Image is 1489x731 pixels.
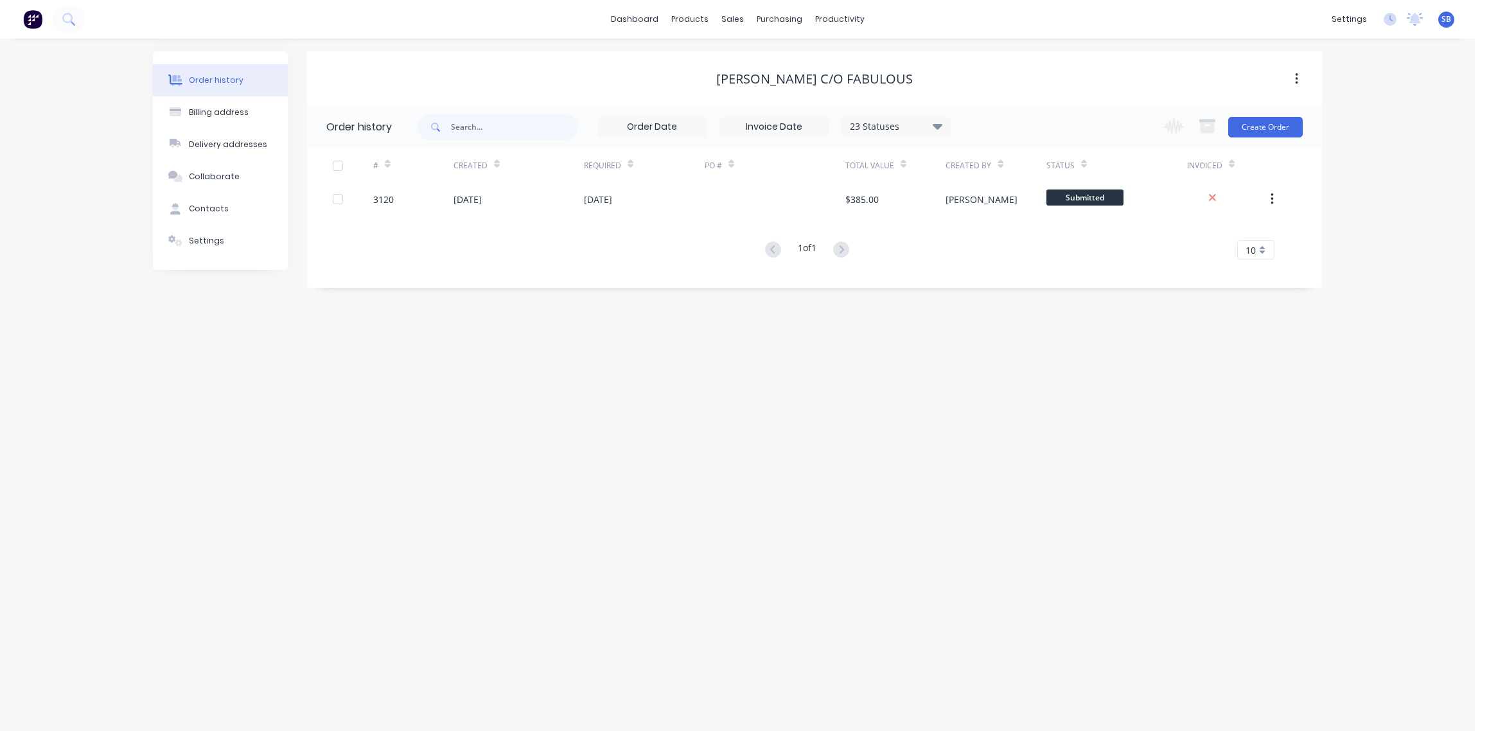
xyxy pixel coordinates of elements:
div: Created By [946,160,991,172]
div: [DATE] [454,193,482,206]
div: Invoiced [1187,160,1222,172]
div: Total Value [845,160,894,172]
div: [DATE] [584,193,612,206]
button: Settings [153,225,288,257]
div: PO # [705,148,845,183]
a: dashboard [604,10,665,29]
button: Create Order [1228,117,1303,137]
input: Invoice Date [720,118,828,137]
div: purchasing [750,10,809,29]
div: Total Value [845,148,946,183]
span: Submitted [1046,189,1123,206]
div: settings [1325,10,1373,29]
div: Created [454,148,584,183]
div: # [373,148,454,183]
div: sales [715,10,750,29]
div: Settings [189,235,224,247]
div: Required [584,148,705,183]
div: $385.00 [845,193,879,206]
button: Contacts [153,193,288,225]
button: Order history [153,64,288,96]
button: Collaborate [153,161,288,193]
div: [PERSON_NAME] C/o Fabulous [716,71,913,87]
input: Order Date [598,118,706,137]
div: productivity [809,10,871,29]
div: 3120 [373,193,394,206]
div: Contacts [189,203,229,215]
div: [PERSON_NAME] [946,193,1018,206]
div: PO # [705,160,722,172]
div: Delivery addresses [189,139,267,150]
div: Collaborate [189,171,240,182]
div: Status [1046,160,1075,172]
div: 1 of 1 [798,241,816,260]
span: SB [1441,13,1451,25]
div: Invoiced [1187,148,1267,183]
div: Created [454,160,488,172]
button: Delivery addresses [153,128,288,161]
div: Created By [946,148,1046,183]
div: 23 Statuses [842,119,950,134]
div: Required [584,160,621,172]
div: Status [1046,148,1187,183]
img: Factory [23,10,42,29]
div: Order history [326,119,392,135]
div: products [665,10,715,29]
div: Billing address [189,107,249,118]
button: Billing address [153,96,288,128]
div: Order history [189,75,243,86]
span: 10 [1246,243,1256,257]
input: Search... [451,114,578,140]
div: # [373,160,378,172]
